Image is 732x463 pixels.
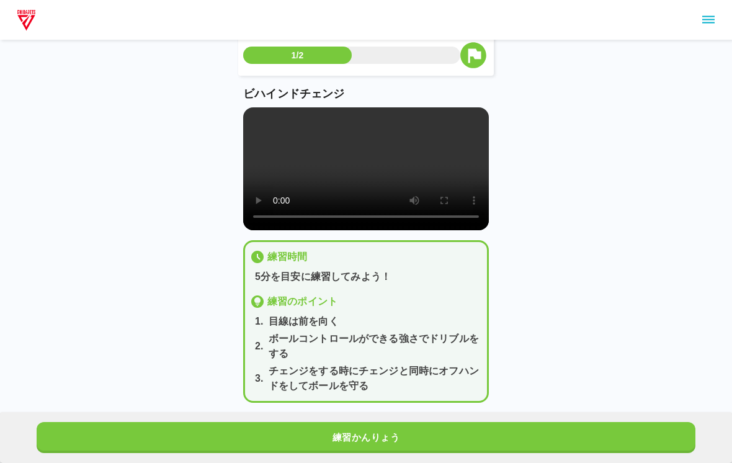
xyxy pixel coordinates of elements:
[267,249,308,264] p: 練習時間
[269,364,482,393] p: チェンジをする時にチェンジと同時にオフハンドをしてボールを守る
[15,7,38,32] img: dummy
[255,269,482,284] p: 5分を目安に練習してみよう！
[292,49,304,61] p: 1/2
[243,86,489,102] p: ビハインドチェンジ
[267,294,337,309] p: 練習のポイント
[269,331,482,361] p: ボールコントロールができる強さでドリブルをする
[698,9,719,30] button: sidemenu
[255,339,264,354] p: 2 .
[269,314,339,329] p: 目線は前を向く
[37,422,695,453] button: 練習かんりょう
[255,371,264,386] p: 3 .
[255,314,264,329] p: 1 .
